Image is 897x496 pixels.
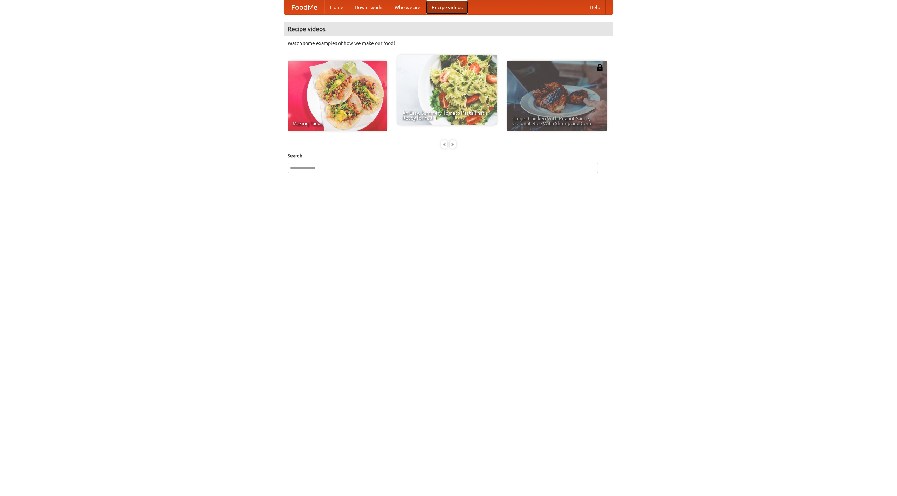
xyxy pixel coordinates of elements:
a: FoodMe [284,0,324,14]
a: An Easy, Summery Tomato Pasta That's Ready for Fall [397,55,497,125]
a: Home [324,0,349,14]
span: Making Tacos [293,121,382,126]
img: 483408.png [596,64,603,71]
p: Watch some examples of how we make our food! [288,40,609,47]
a: Help [584,0,606,14]
div: » [450,140,456,149]
a: Who we are [389,0,426,14]
a: How it works [349,0,389,14]
a: Making Tacos [288,61,387,131]
a: Recipe videos [426,0,468,14]
div: « [441,140,447,149]
span: An Easy, Summery Tomato Pasta That's Ready for Fall [402,110,492,120]
h4: Recipe videos [284,22,613,36]
h5: Search [288,152,609,159]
